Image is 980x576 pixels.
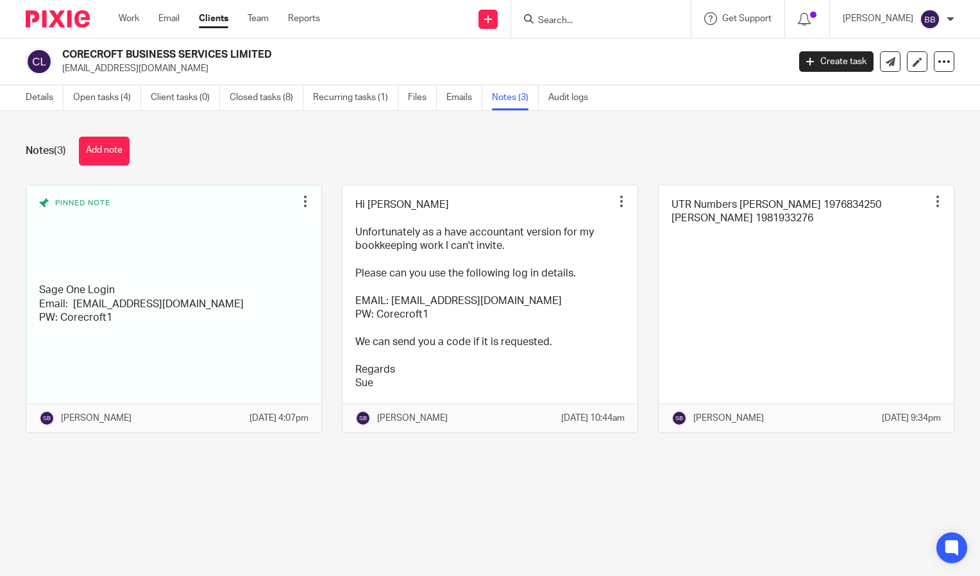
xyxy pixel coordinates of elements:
a: Audit logs [548,85,598,110]
img: svg%3E [920,9,940,30]
img: svg%3E [26,48,53,75]
p: [DATE] 4:07pm [249,412,308,425]
p: [PERSON_NAME] [843,12,913,25]
a: Client tasks (0) [151,85,220,110]
p: [DATE] 9:34pm [882,412,941,425]
a: Open tasks (4) [73,85,141,110]
a: Emails [446,85,482,110]
p: [EMAIL_ADDRESS][DOMAIN_NAME] [62,62,780,75]
a: Team [248,12,269,25]
a: Create task [799,51,874,72]
img: svg%3E [672,411,687,426]
div: Pinned note [39,198,296,274]
span: (3) [54,146,66,156]
a: Closed tasks (8) [230,85,303,110]
img: svg%3E [355,411,371,426]
a: Email [158,12,180,25]
img: svg%3E [39,411,55,426]
p: [PERSON_NAME] [61,412,131,425]
a: Work [119,12,139,25]
a: Recurring tasks (1) [313,85,398,110]
h2: CORECROFT BUSINESS SERVICES LIMITED [62,48,636,62]
a: Notes (3) [492,85,539,110]
a: Files [408,85,437,110]
h1: Notes [26,144,66,158]
a: Clients [199,12,228,25]
p: [PERSON_NAME] [377,412,448,425]
input: Search [537,15,652,27]
img: Pixie [26,10,90,28]
span: Get Support [722,14,772,23]
a: Details [26,85,63,110]
a: Reports [288,12,320,25]
button: Add note [79,137,130,165]
p: [DATE] 10:44am [561,412,625,425]
p: [PERSON_NAME] [693,412,764,425]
